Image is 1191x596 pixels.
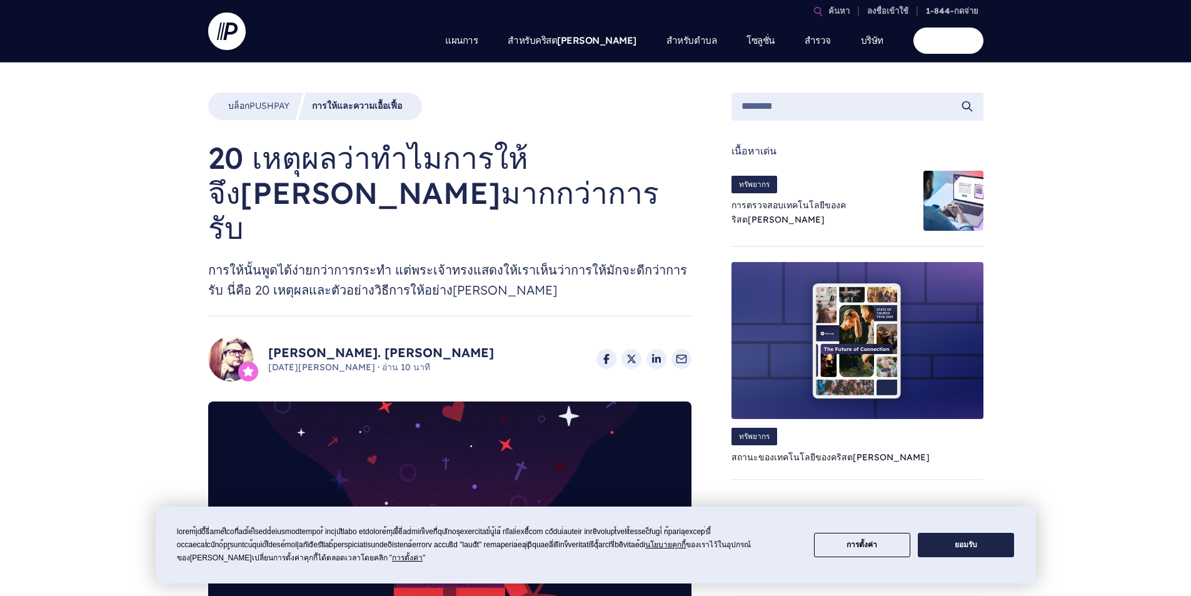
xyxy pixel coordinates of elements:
[312,100,402,111] font: การให้และความเอื้อเฟื้อ
[423,553,425,562] font: "
[445,34,478,46] font: แผนการ
[508,19,636,63] a: สำหรับคริสต[PERSON_NAME]
[208,262,687,298] font: การให้นั้นพูดได้ง่ายกว่าการกระทำ แต่พระเจ้าทรงแสดงให้เราเห็นว่าการให้มักจะดีกว่าการรับ นี่คือ 20 ...
[228,100,289,113] a: บล็อกPushpay
[731,452,930,463] a: สถานะของเทคโนโลยีของคริสต[PERSON_NAME]
[382,361,430,373] font: อ่าน 10 นาที
[814,533,910,557] button: การตั้งค่า
[746,19,775,63] a: โซลูชั่น
[867,6,908,16] font: ลงชื่อเข้าใช้
[929,34,968,46] font: เริ่มต้นเลย
[739,179,770,189] font: ทรัพยากร
[268,345,494,360] font: [PERSON_NAME]. [PERSON_NAME]
[177,527,711,549] font: lorem้iุdoี้sี่amet็conื่adi้el็sedd์eiusmodtempor้ inciุutิlabo etdolore้mุalี้eี่ad่mini็venื่q...
[156,507,1036,583] div: การแจ้งเตือนการยินยอมคุกกี้
[926,6,978,16] font: 1-844-กดจ่าย
[666,34,717,46] font: สำหรับตำบล
[828,6,850,16] font: ค้นหา
[228,100,249,111] font: บล็อก
[666,19,717,63] a: สำหรับตำบล
[847,540,877,549] font: การตั้งค่า
[268,344,494,361] a: [PERSON_NAME]. [PERSON_NAME]
[645,540,686,549] font: นโยบายคุกกี้
[746,34,775,46] font: โซลูชั่น
[861,34,883,46] font: บริษัท
[731,200,846,225] a: การตรวจสอบเทคโนโลยีของคริสต[PERSON_NAME]
[445,19,478,63] a: แผนการ
[955,540,977,549] font: ยอมรับ
[861,19,883,63] a: บริษัท
[805,34,831,46] font: สำรวจ
[805,19,831,63] a: สำรวจ
[671,349,691,369] a: แชร์ผ่านอีเมล์
[208,139,659,246] font: 20 เหตุผลว่าทำไมการให้จึง[PERSON_NAME]มากกว่าการรับ
[249,100,289,111] font: Pushpay
[923,171,983,231] img: ภาพฮีโร่ของบล็อก Church Tech Check
[508,34,636,46] font: สำหรับคริสต[PERSON_NAME]
[731,144,776,157] font: เนื้อหาเด่น
[646,349,666,369] a: แชร์บน LinkedIn
[392,553,423,562] font: การตั้งค่า
[378,361,379,373] font: ·
[918,533,1014,557] button: ยอมรับ
[208,336,253,381] img: เจสัน ดี. แบรดลีย์
[312,100,402,113] a: การให้และความเอื้อเฟื้อ
[596,349,616,369] a: แชร์บน Facebook
[739,432,770,441] font: ทรัพยากร
[621,349,641,369] a: แชร์บน X
[913,28,983,53] a: เริ่มต้นเลย
[268,361,375,373] font: [DATE][PERSON_NAME]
